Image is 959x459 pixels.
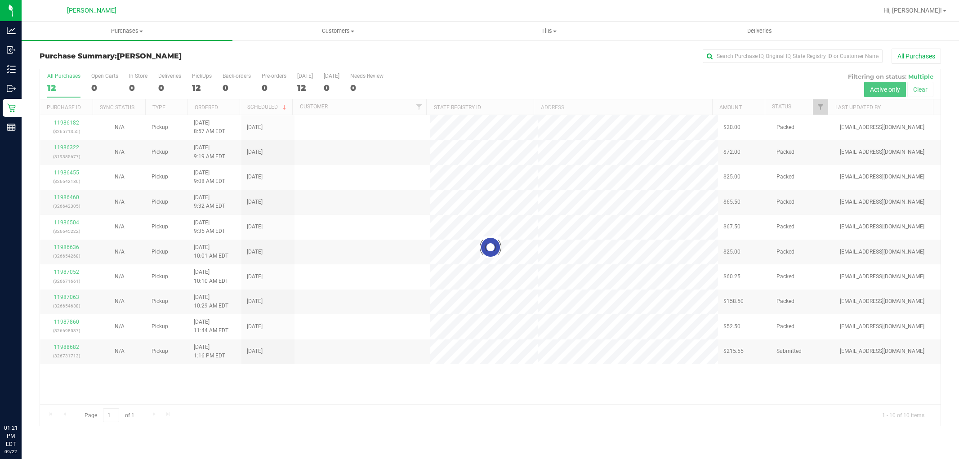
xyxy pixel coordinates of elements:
[443,22,654,40] a: Tills
[7,123,16,132] inline-svg: Reports
[4,448,18,455] p: 09/22
[22,27,232,35] span: Purchases
[232,22,443,40] a: Customers
[703,49,883,63] input: Search Purchase ID, Original ID, State Registry ID or Customer Name...
[892,49,941,64] button: All Purchases
[7,65,16,74] inline-svg: Inventory
[22,22,232,40] a: Purchases
[4,424,18,448] p: 01:21 PM EDT
[117,52,182,60] span: [PERSON_NAME]
[27,386,37,397] iframe: Resource center unread badge
[67,7,116,14] span: [PERSON_NAME]
[444,27,654,35] span: Tills
[883,7,942,14] span: Hi, [PERSON_NAME]!
[9,387,36,414] iframe: Resource center
[7,26,16,35] inline-svg: Analytics
[7,45,16,54] inline-svg: Inbound
[233,27,443,35] span: Customers
[7,84,16,93] inline-svg: Outbound
[654,22,865,40] a: Deliveries
[7,103,16,112] inline-svg: Retail
[735,27,784,35] span: Deliveries
[40,52,340,60] h3: Purchase Summary:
